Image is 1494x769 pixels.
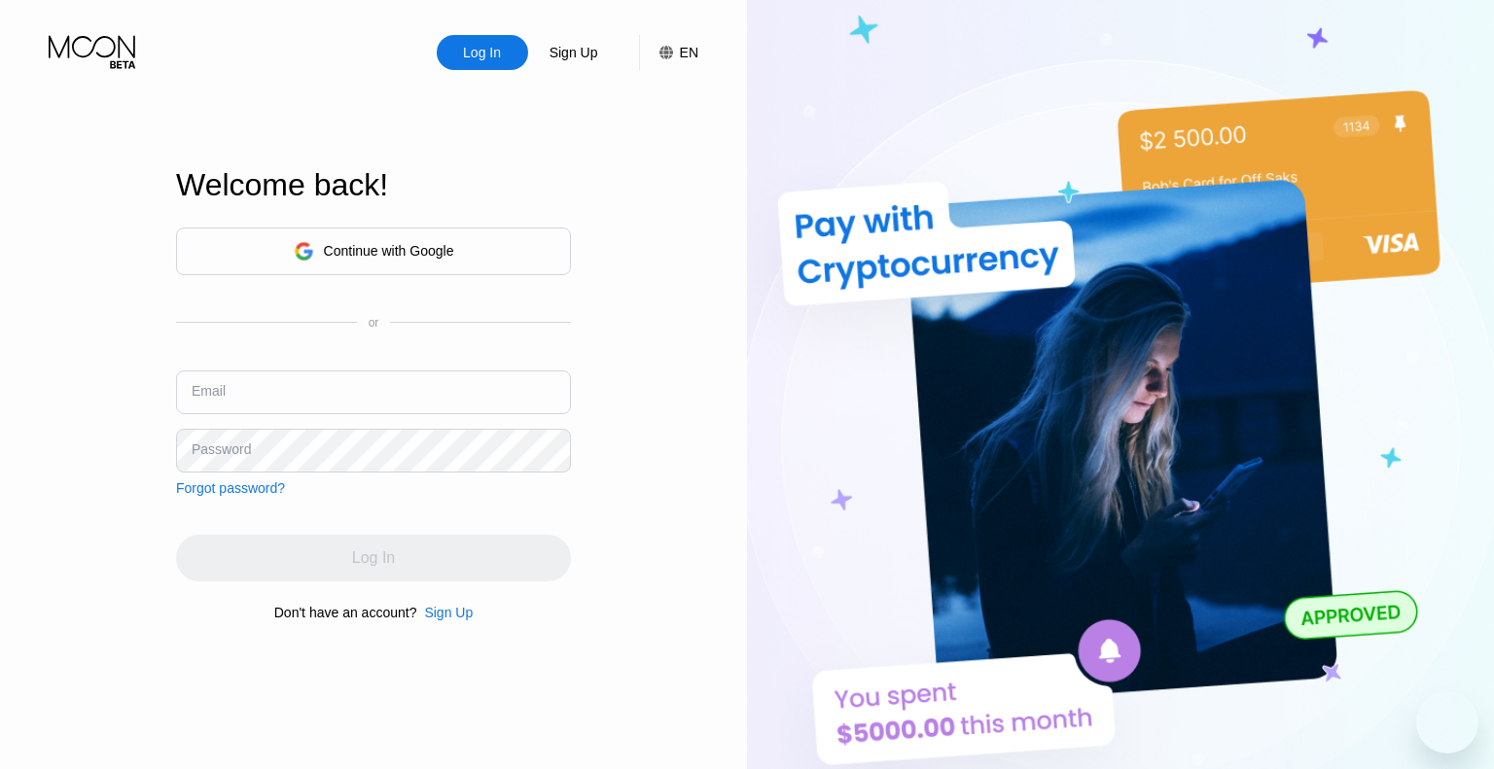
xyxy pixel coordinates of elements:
div: Continue with Google [324,243,454,259]
div: Sign Up [424,605,473,620]
div: EN [680,45,698,60]
div: EN [639,35,698,70]
div: Log In [437,35,528,70]
div: Forgot password? [176,480,285,496]
iframe: 启动消息传送窗口的按钮 [1416,691,1478,753]
div: Welcome back! [176,167,571,203]
div: or [369,316,379,330]
div: Don't have an account? [274,605,417,620]
div: Sign Up [528,35,620,70]
div: Email [192,383,226,399]
div: Log In [461,43,503,62]
div: Password [192,441,251,457]
div: Sign Up [416,605,473,620]
div: Sign Up [548,43,600,62]
div: Continue with Google [176,227,571,275]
